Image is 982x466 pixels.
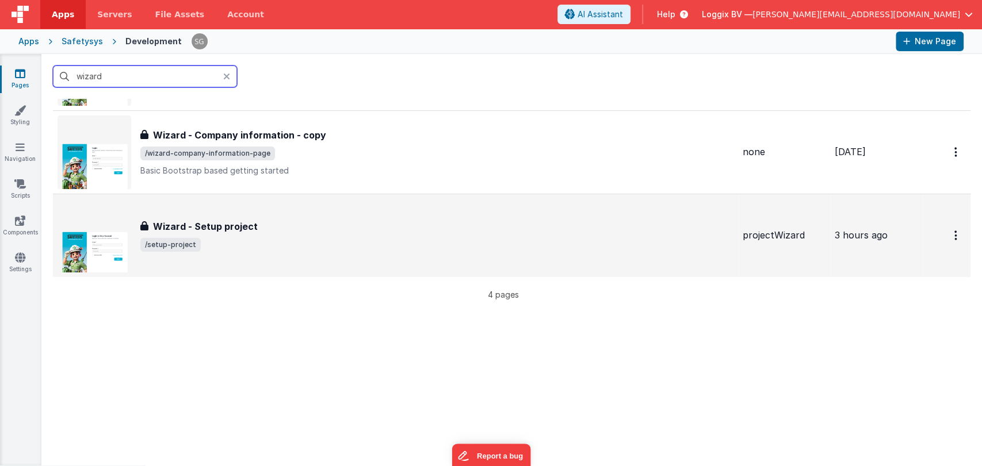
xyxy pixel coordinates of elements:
button: Options [947,140,966,164]
div: none [743,145,826,159]
span: [PERSON_NAME][EMAIL_ADDRESS][DOMAIN_NAME] [752,9,960,20]
button: Loggix BV — [PERSON_NAME][EMAIL_ADDRESS][DOMAIN_NAME] [702,9,973,20]
input: Search pages, id's ... [53,66,237,87]
span: Servers [97,9,132,20]
span: Apps [52,9,74,20]
div: Safetysys [62,36,103,47]
span: File Assets [155,9,205,20]
div: Development [125,36,182,47]
p: 4 pages [53,288,953,301]
span: /wizard-company-information-page [140,147,275,160]
h3: Wizard - Setup project [153,219,258,233]
h3: Wizard - Company information - copy [153,128,326,142]
span: AI Assistant [578,9,623,20]
button: AI Assistant [557,5,631,24]
span: [DATE] [835,146,866,157]
p: Basic Bootstrap based getting started [140,165,733,176]
div: projectWizard [743,229,826,242]
button: New Page [896,32,964,51]
button: Options [947,224,966,247]
span: Help [657,9,675,20]
div: Apps [18,36,39,47]
span: /setup-project [140,238,201,252]
span: Loggix BV — [702,9,752,20]
span: 3 hours ago [835,229,888,241]
img: 385c22c1e7ebf23f884cbf6fb2c72b80 [192,33,208,49]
